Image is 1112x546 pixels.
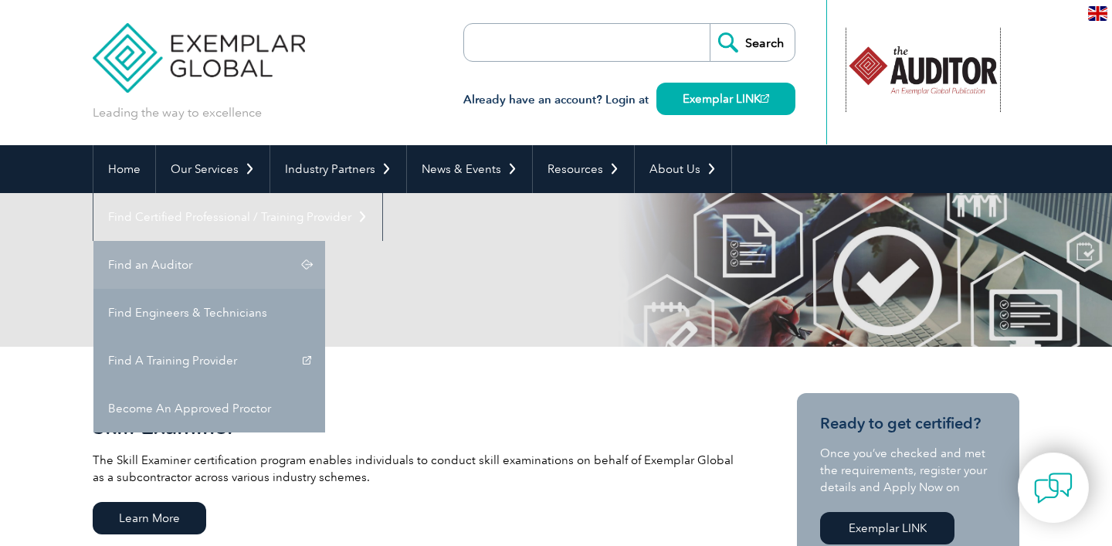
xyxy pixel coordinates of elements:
p: Leading the way to excellence [93,104,262,121]
h2: Skill Examiner [93,414,741,439]
h1: Skill Examiners [93,255,686,285]
a: Find Certified Professional / Training Provider [93,193,382,241]
a: About Us [635,145,731,193]
h3: Ready to get certified? [820,414,996,433]
a: Find an Auditor [93,241,325,289]
p: The Skill Examiner certification program enables individuals to conduct skill examinations on beh... [93,452,741,486]
a: Find A Training Provider [93,337,325,385]
a: Industry Partners [270,145,406,193]
a: Exemplar LINK [820,512,954,544]
img: contact-chat.png [1034,469,1073,507]
a: Find Engineers & Technicians [93,289,325,337]
a: Our Services [156,145,270,193]
img: open_square.png [761,94,769,103]
p: Once you’ve checked and met the requirements, register your details and Apply Now on [820,445,996,496]
a: Resources [533,145,634,193]
span: Learn More [93,502,206,534]
a: News & Events [407,145,532,193]
a: Become An Approved Proctor [93,385,325,432]
a: Exemplar LINK [656,83,795,115]
h3: Already have an account? Login at [463,90,795,110]
a: Home [93,145,155,193]
input: Search [710,24,795,61]
img: en [1088,6,1107,21]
